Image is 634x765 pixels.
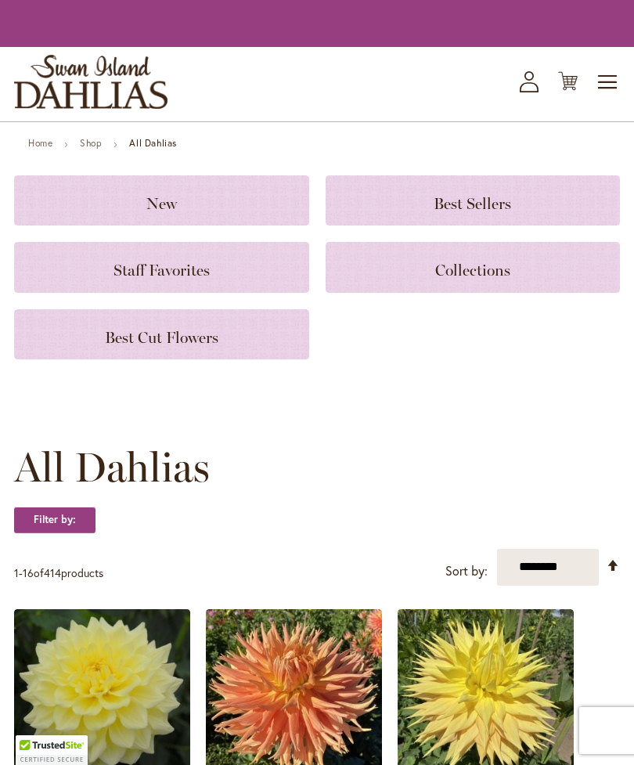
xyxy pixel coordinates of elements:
p: - of products [14,561,103,586]
label: Sort by: [445,557,488,586]
strong: Filter by: [14,507,95,533]
span: Best Cut Flowers [105,328,218,347]
span: 1 [14,565,19,580]
iframe: Launch Accessibility Center [12,709,56,753]
a: Staff Favorites [14,242,309,292]
a: Collections [326,242,621,292]
span: Staff Favorites [113,261,210,280]
a: store logo [14,55,168,109]
span: Best Sellers [434,194,511,213]
span: Collections [435,261,510,280]
a: Shop [80,137,102,149]
a: Home [28,137,52,149]
a: Best Cut Flowers [14,309,309,359]
span: All Dahlias [14,444,210,491]
span: New [146,194,177,213]
strong: All Dahlias [129,137,177,149]
span: 414 [44,565,61,580]
a: New [14,175,309,226]
a: Best Sellers [326,175,621,226]
span: 16 [23,565,34,580]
